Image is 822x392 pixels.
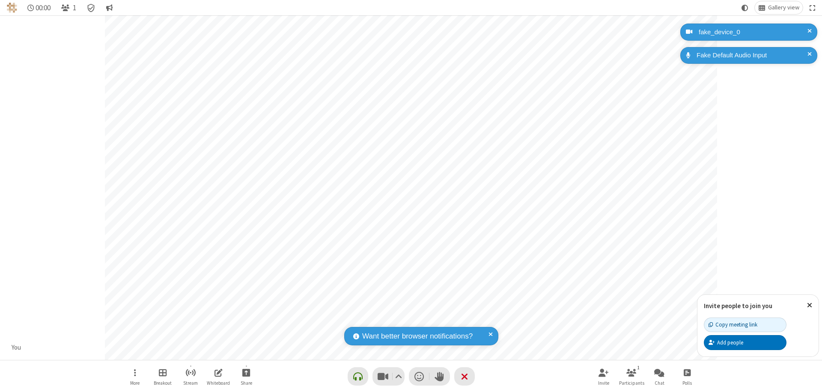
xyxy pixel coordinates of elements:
[674,364,700,389] button: Open poll
[150,364,176,389] button: Manage Breakout Rooms
[704,318,786,332] button: Copy meeting link
[73,4,76,12] span: 1
[738,1,752,14] button: Using system theme
[768,4,799,11] span: Gallery view
[36,4,51,12] span: 00:00
[646,364,672,389] button: Open chat
[122,364,148,389] button: Open menu
[57,1,80,14] button: Open participant list
[704,302,772,310] label: Invite people to join you
[591,364,616,389] button: Invite participants (⌘+Shift+I)
[362,331,473,342] span: Want better browser notifications?
[694,50,811,60] div: Fake Default Audio Input
[130,380,140,386] span: More
[429,367,450,386] button: Raise hand
[598,380,609,386] span: Invite
[619,364,644,389] button: Open participant list
[7,3,17,13] img: QA Selenium DO NOT DELETE OR CHANGE
[233,364,259,389] button: Start sharing
[9,343,24,353] div: You
[755,1,803,14] button: Change layout
[409,367,429,386] button: Send a reaction
[241,380,252,386] span: Share
[393,367,404,386] button: Video setting
[372,367,405,386] button: Stop video (⌘+Shift+V)
[682,380,692,386] span: Polls
[801,295,819,316] button: Close popover
[178,364,203,389] button: Start streaming
[655,380,664,386] span: Chat
[704,335,786,350] button: Add people
[635,364,642,371] div: 1
[83,1,99,14] div: Meeting details Encryption enabled
[207,380,230,386] span: Whiteboard
[183,380,198,386] span: Stream
[102,1,116,14] button: Conversation
[24,1,54,14] div: Timer
[454,367,475,386] button: End or leave meeting
[619,380,644,386] span: Participants
[205,364,231,389] button: Open shared whiteboard
[154,380,172,386] span: Breakout
[806,1,819,14] button: Fullscreen
[696,27,811,37] div: fake_device_0
[709,321,757,329] div: Copy meeting link
[348,367,368,386] button: Connect your audio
